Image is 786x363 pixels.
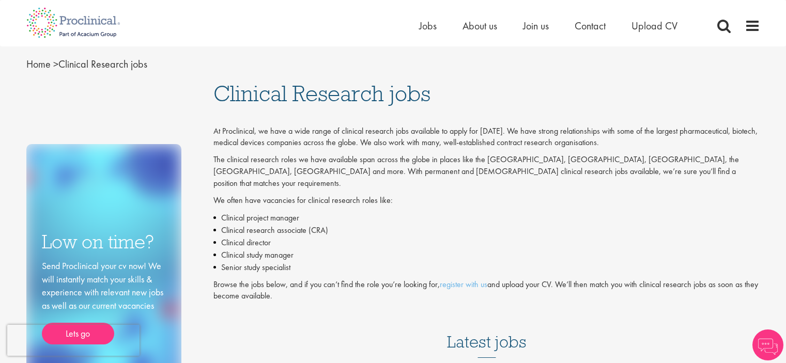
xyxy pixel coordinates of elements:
li: Clinical project manager [213,212,760,224]
h3: Low on time? [42,232,166,252]
li: Clinical director [213,236,760,249]
li: Clinical research associate (CRA) [213,224,760,236]
a: Contact [575,19,606,33]
a: Join us [523,19,549,33]
p: The clinical research roles we have available span across the globe in places like the [GEOGRAPHI... [213,154,760,190]
a: About us [463,19,497,33]
a: register with us [440,279,487,290]
a: breadcrumb link to Home [26,57,51,71]
a: Upload CV [631,19,677,33]
a: Lets go [42,323,114,344]
span: Clinical Research jobs [213,80,430,107]
img: Chatbot [752,329,783,360]
p: At Proclinical, we have a wide range of clinical research jobs available to apply for [DATE]. We ... [213,125,760,149]
a: Jobs [419,19,437,33]
li: Clinical study manager [213,249,760,261]
li: Senior study specialist [213,261,760,274]
span: Clinical Research jobs [26,57,147,71]
p: Browse the jobs below, and if you can’t find the role you’re looking for, and upload your CV. We’... [213,279,760,303]
span: > [53,57,58,71]
p: We often have vacancies for clinical research roles like: [213,195,760,207]
div: Send Proclinical your cv now! We will instantly match your skills & experience with relevant new ... [42,259,166,344]
h3: Latest jobs [447,307,527,358]
iframe: reCAPTCHA [7,325,140,356]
